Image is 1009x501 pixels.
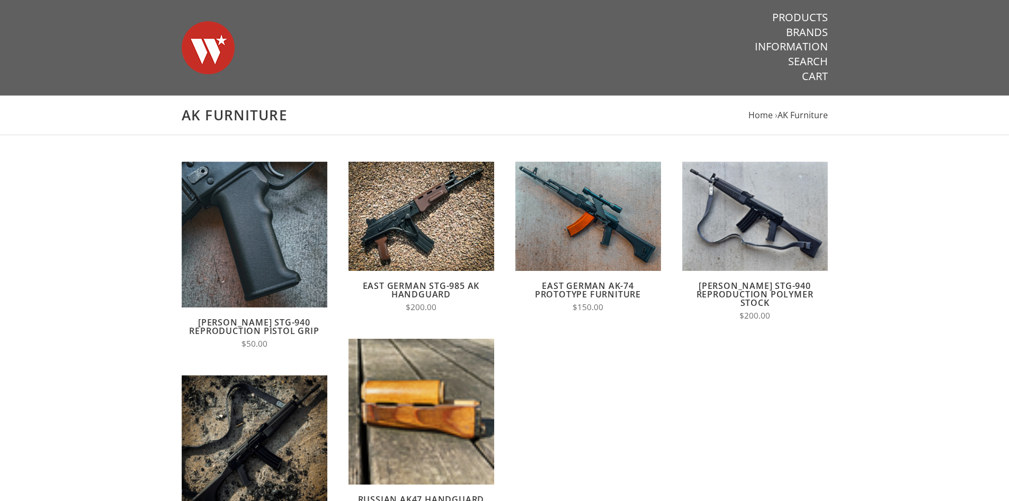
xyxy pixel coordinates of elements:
[189,317,319,337] a: [PERSON_NAME] STG-940 Reproduction Pistol Grip
[786,25,828,39] a: Brands
[573,302,603,313] span: $150.00
[349,339,494,485] img: Russian AK47 Handguard
[802,69,828,83] a: Cart
[772,11,828,24] a: Products
[778,109,828,121] a: AK Furniture
[242,338,267,349] span: $50.00
[682,162,828,271] img: Wieger STG-940 Reproduction Polymer Stock
[182,11,235,85] img: Warsaw Wood Co.
[788,55,828,68] a: Search
[775,108,828,122] li: ›
[755,40,828,54] a: Information
[406,302,436,313] span: $200.00
[363,280,480,300] a: East German STG-985 AK Handguard
[182,107,828,124] h1: AK Furniture
[748,109,773,121] a: Home
[739,310,770,321] span: $200.00
[349,162,494,271] img: East German STG-985 AK Handguard
[515,162,661,271] img: East German AK-74 Prototype Furniture
[535,280,641,300] a: East German AK-74 Prototype Furniture
[182,162,327,307] img: Wieger STG-940 Reproduction Pistol Grip
[697,280,814,309] a: [PERSON_NAME] STG-940 Reproduction Polymer Stock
